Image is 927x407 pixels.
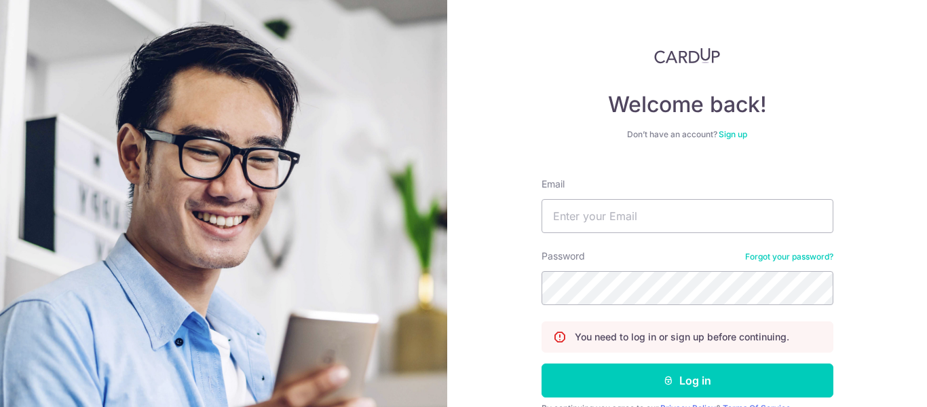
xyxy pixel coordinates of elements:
[575,330,789,344] p: You need to log in or sign up before continuing.
[542,91,833,118] h4: Welcome back!
[719,129,747,139] a: Sign up
[654,48,721,64] img: CardUp Logo
[542,249,585,263] label: Password
[542,199,833,233] input: Enter your Email
[542,177,565,191] label: Email
[745,251,833,262] a: Forgot your password?
[542,364,833,397] button: Log in
[542,129,833,140] div: Don’t have an account?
